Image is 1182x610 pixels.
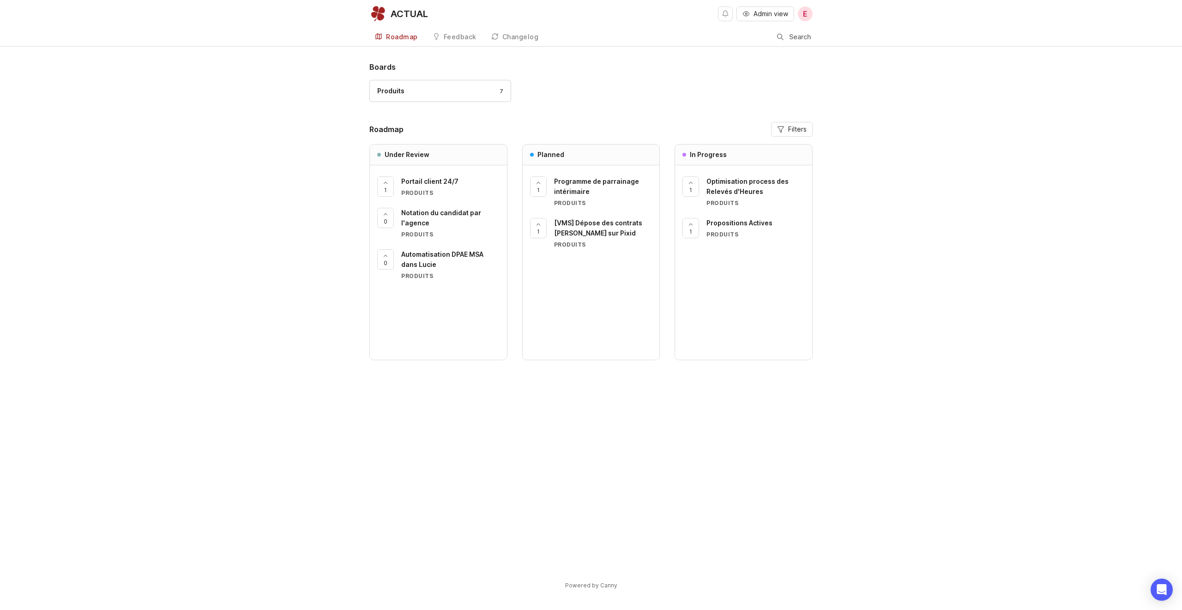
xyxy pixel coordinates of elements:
div: Produits [401,230,500,238]
div: Open Intercom Messenger [1151,579,1173,601]
h3: In Progress [690,150,727,159]
div: Produits [554,199,652,207]
span: 1 [537,228,540,236]
div: Produits [401,189,500,197]
button: Filters [771,122,813,137]
h1: Boards [369,61,813,72]
span: 1 [384,186,387,194]
img: ACTUAL logo [369,6,386,22]
span: [VMS] Dépose des contrats [PERSON_NAME] sur Pixid [554,219,642,237]
div: 7 [495,87,504,95]
span: Propositions Actives [706,219,772,227]
a: Portail client 24/7Produits [401,176,500,197]
button: 1 [377,176,394,197]
h3: Under Review [385,150,429,159]
span: Automatisation DPAE MSA dans Lucie [401,250,483,268]
div: Produits [401,272,500,280]
div: Produits [554,241,652,248]
span: Optimisation process des Relevés d'Heures [706,177,789,195]
span: Portail client 24/7 [401,177,458,185]
a: [VMS] Dépose des contrats [PERSON_NAME] sur PixidProduits [554,218,652,248]
a: Optimisation process des Relevés d'HeuresProduits [706,176,805,207]
div: ACTUAL [391,9,428,18]
button: 1 [682,218,699,238]
div: Changelog [502,34,539,40]
a: Roadmap [369,28,423,47]
button: E [798,6,813,21]
button: Notifications [718,6,733,21]
div: Produits [706,230,805,238]
button: 1 [530,176,547,197]
button: 1 [530,218,547,238]
span: 1 [689,186,692,194]
button: 0 [377,249,394,270]
span: E [803,8,808,19]
span: Notation du candidat par l'agence [401,209,481,227]
div: Produits [377,86,404,96]
h2: Roadmap [369,124,404,135]
h3: Planned [537,150,564,159]
span: 1 [689,228,692,236]
span: Filters [788,125,807,134]
a: Notation du candidat par l'agenceProduits [401,208,500,238]
a: Changelog [486,28,544,47]
div: Produits [706,199,805,207]
span: 0 [384,259,387,267]
span: Programme de parrainage intérimaire [554,177,639,195]
a: Automatisation DPAE MSA dans LucieProduits [401,249,500,280]
a: Feedback [427,28,482,47]
span: 1 [537,186,540,194]
span: 0 [384,217,387,225]
a: Produits7 [369,80,511,102]
a: Powered by Canny [564,580,619,591]
button: Admin view [736,6,794,21]
a: Programme de parrainage intérimaireProduits [554,176,652,207]
button: 1 [682,176,699,197]
div: Roadmap [386,34,418,40]
span: Admin view [754,9,788,18]
div: Feedback [444,34,476,40]
a: Propositions ActivesProduits [706,218,805,238]
button: 0 [377,208,394,228]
